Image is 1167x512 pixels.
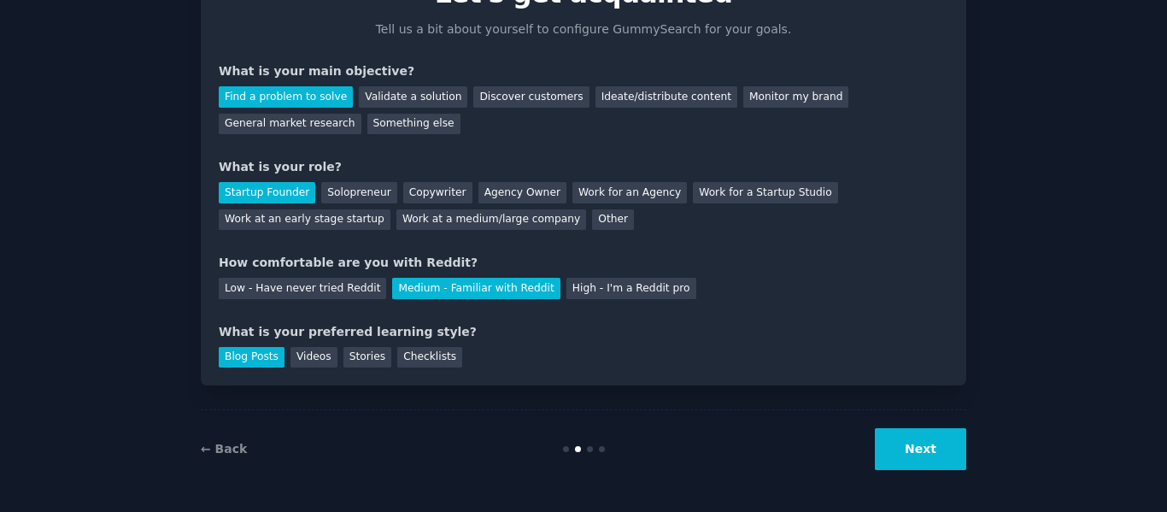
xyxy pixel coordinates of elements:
div: What is your preferred learning style? [219,323,948,341]
div: Videos [290,347,337,368]
a: ← Back [201,442,247,456]
div: High - I'm a Reddit pro [566,278,696,299]
div: How comfortable are you with Reddit? [219,254,948,272]
div: Startup Founder [219,182,315,203]
button: Next [875,428,966,470]
div: Work for an Agency [572,182,687,203]
div: Work at a medium/large company [396,209,586,231]
div: Blog Posts [219,347,284,368]
div: Stories [343,347,391,368]
div: Monitor my brand [743,86,848,108]
div: Low - Have never tried Reddit [219,278,386,299]
div: Work at an early stage startup [219,209,390,231]
div: General market research [219,114,361,135]
div: Work for a Startup Studio [693,182,837,203]
p: Tell us a bit about yourself to configure GummySearch for your goals. [368,21,799,38]
div: What is your role? [219,158,948,176]
div: Something else [367,114,460,135]
div: Agency Owner [478,182,566,203]
div: Solopreneur [321,182,396,203]
div: Checklists [397,347,462,368]
div: Other [592,209,634,231]
div: Validate a solution [359,86,467,108]
div: Discover customers [473,86,589,108]
div: What is your main objective? [219,62,948,80]
div: Find a problem to solve [219,86,353,108]
div: Medium - Familiar with Reddit [392,278,560,299]
div: Copywriter [403,182,472,203]
div: Ideate/distribute content [595,86,737,108]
